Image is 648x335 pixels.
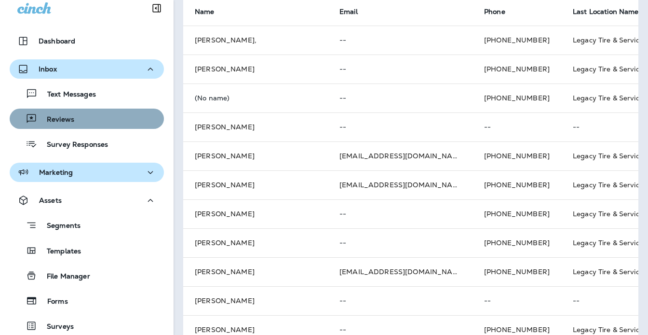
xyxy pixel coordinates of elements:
[484,8,505,16] span: Phone
[183,228,328,257] td: [PERSON_NAME]
[183,141,328,170] td: [PERSON_NAME]
[39,168,73,176] p: Marketing
[183,112,328,141] td: [PERSON_NAME]
[328,257,472,286] td: [EMAIL_ADDRESS][DOMAIN_NAME]
[183,26,328,55] td: [PERSON_NAME],
[37,247,81,256] p: Templates
[39,37,75,45] p: Dashboard
[472,257,561,286] td: [PHONE_NUMBER]
[37,222,81,231] p: Segments
[183,257,328,286] td: [PERSON_NAME]
[10,109,164,129] button: Reviews
[10,291,164,311] button: Forms
[472,84,561,112] td: [PHONE_NUMBER]
[472,55,561,84] td: [PHONE_NUMBER]
[10,134,164,154] button: Survey Responses
[328,141,472,170] td: [EMAIL_ADDRESS][DOMAIN_NAME]
[339,7,370,16] span: Email
[339,123,461,131] p: --
[195,94,316,102] p: (No name)
[37,272,90,281] p: File Manager
[10,265,164,286] button: File Manager
[39,196,62,204] p: Assets
[339,297,461,305] p: --
[183,286,328,315] td: [PERSON_NAME]
[38,90,96,99] p: Text Messages
[39,65,57,73] p: Inbox
[37,322,74,332] p: Surveys
[484,123,550,131] p: --
[472,228,561,257] td: [PHONE_NUMBER]
[10,31,164,51] button: Dashboard
[328,170,472,199] td: [EMAIL_ADDRESS][DOMAIN_NAME]
[339,326,461,334] p: --
[38,297,68,307] p: Forms
[573,8,639,16] span: Last Location Name
[339,36,461,44] p: --
[10,240,164,261] button: Templates
[183,55,328,84] td: [PERSON_NAME]
[183,199,328,228] td: [PERSON_NAME]
[195,7,227,16] span: Name
[10,215,164,236] button: Segments
[339,239,461,247] p: --
[339,94,461,102] p: --
[10,163,164,182] button: Marketing
[10,191,164,210] button: Assets
[37,115,74,125] p: Reviews
[472,141,561,170] td: [PHONE_NUMBER]
[195,8,215,16] span: Name
[37,140,108,150] p: Survey Responses
[484,7,518,16] span: Phone
[10,59,164,79] button: Inbox
[183,170,328,199] td: [PERSON_NAME]
[472,199,561,228] td: [PHONE_NUMBER]
[339,210,461,218] p: --
[472,26,561,55] td: [PHONE_NUMBER]
[10,84,164,104] button: Text Messages
[484,297,550,305] p: --
[339,65,461,73] p: --
[339,8,358,16] span: Email
[472,170,561,199] td: [PHONE_NUMBER]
